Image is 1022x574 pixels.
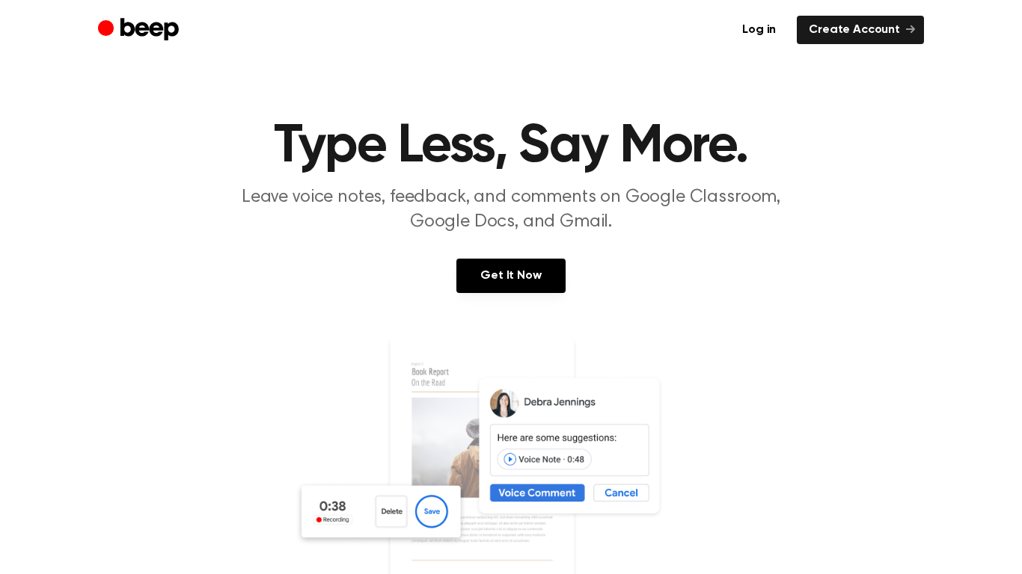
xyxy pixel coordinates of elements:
a: Log in [730,16,788,44]
a: Get It Now [456,259,565,293]
a: Beep [98,16,183,45]
a: Create Account [797,16,924,44]
h1: Type Less, Say More. [128,120,894,173]
p: Leave voice notes, feedback, and comments on Google Classroom, Google Docs, and Gmail. [224,185,798,235]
